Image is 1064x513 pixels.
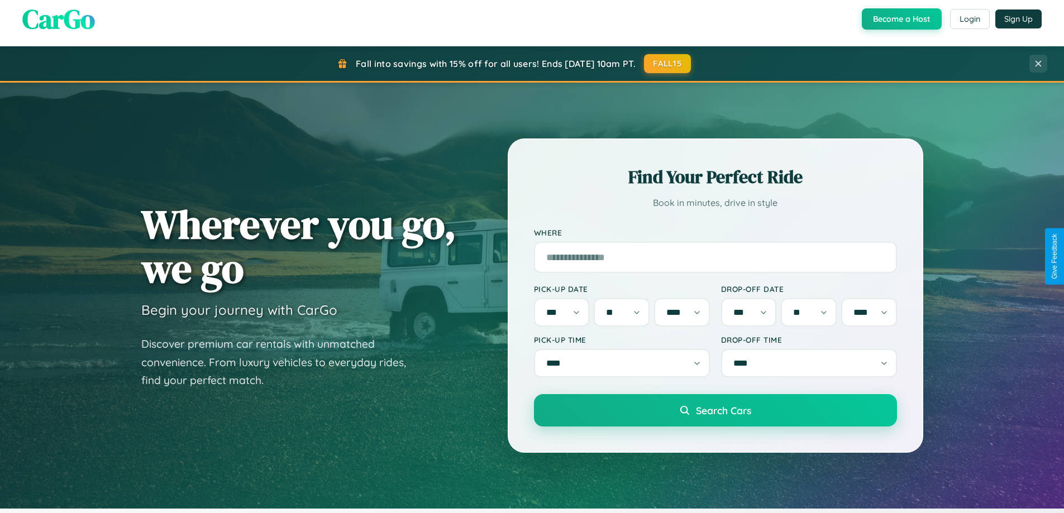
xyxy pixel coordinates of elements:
button: Login [950,9,990,29]
label: Pick-up Date [534,284,710,294]
label: Pick-up Time [534,335,710,344]
h1: Wherever you go, we go [141,202,456,290]
label: Drop-off Date [721,284,897,294]
button: Sign Up [995,9,1042,28]
button: Become a Host [862,8,942,30]
span: Search Cars [696,404,751,416]
span: CarGo [22,1,95,37]
span: Fall into savings with 15% off for all users! Ends [DATE] 10am PT. [356,58,636,69]
p: Discover premium car rentals with unmatched convenience. From luxury vehicles to everyday rides, ... [141,335,421,390]
button: Search Cars [534,394,897,426]
label: Where [534,228,897,237]
p: Book in minutes, drive in style [534,195,897,211]
div: Give Feedback [1051,234,1058,279]
button: FALL15 [644,54,691,73]
h2: Find Your Perfect Ride [534,165,897,189]
label: Drop-off Time [721,335,897,344]
h3: Begin your journey with CarGo [141,301,337,318]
